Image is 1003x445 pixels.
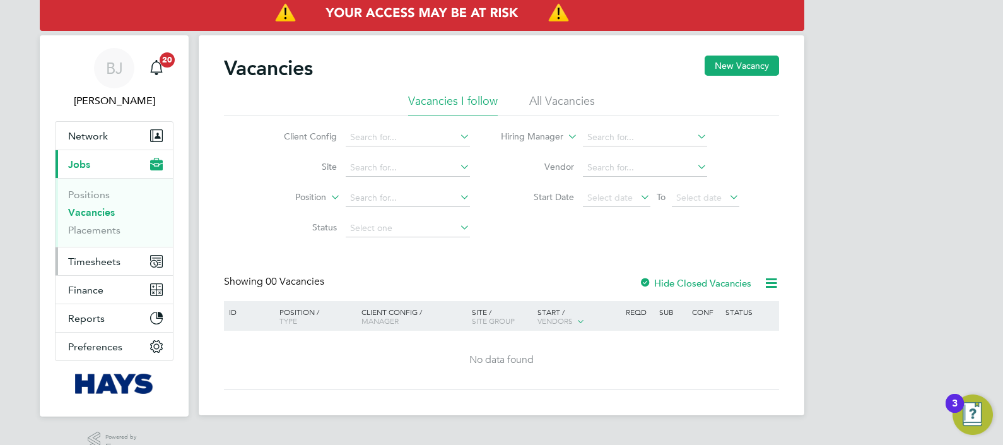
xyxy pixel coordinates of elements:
[722,301,777,323] div: Status
[653,189,669,205] span: To
[534,301,623,333] div: Start /
[656,301,689,323] div: Sub
[583,129,707,146] input: Search for...
[279,316,297,326] span: Type
[529,93,595,116] li: All Vacancies
[68,341,122,353] span: Preferences
[639,277,751,289] label: Hide Closed Vacancies
[68,312,105,324] span: Reports
[226,301,270,323] div: ID
[56,122,173,150] button: Network
[40,35,189,417] nav: Main navigation
[75,374,154,394] img: hays-logo-retina.png
[56,276,173,304] button: Finance
[254,191,326,204] label: Position
[224,275,327,288] div: Showing
[358,301,469,331] div: Client Config /
[68,256,120,268] span: Timesheets
[160,52,175,68] span: 20
[705,56,779,76] button: New Vacancy
[68,189,110,201] a: Positions
[537,316,573,326] span: Vendors
[583,159,707,177] input: Search for...
[346,159,470,177] input: Search for...
[68,158,90,170] span: Jobs
[469,301,535,331] div: Site /
[676,192,722,203] span: Select date
[346,220,470,237] input: Select one
[56,247,173,275] button: Timesheets
[587,192,633,203] span: Select date
[623,301,655,323] div: Reqd
[55,93,173,109] span: Billiejo Jarrett
[346,189,470,207] input: Search for...
[68,130,108,142] span: Network
[264,222,337,233] label: Status
[105,432,141,442] span: Powered by
[56,333,173,360] button: Preferences
[346,129,470,146] input: Search for...
[68,206,115,218] a: Vacancies
[226,353,777,367] div: No data found
[56,150,173,178] button: Jobs
[408,93,498,116] li: Vacancies I follow
[224,56,313,81] h2: Vacancies
[68,284,103,296] span: Finance
[491,131,563,143] label: Hiring Manager
[56,304,173,332] button: Reports
[56,178,173,247] div: Jobs
[144,48,169,88] a: 20
[472,316,515,326] span: Site Group
[501,161,574,172] label: Vendor
[270,301,358,331] div: Position /
[264,161,337,172] label: Site
[953,395,993,435] button: Open Resource Center, 3 new notifications
[106,60,123,76] span: BJ
[55,374,173,394] a: Go to home page
[952,403,958,420] div: 3
[264,131,337,142] label: Client Config
[361,316,399,326] span: Manager
[689,301,722,323] div: Conf
[55,48,173,109] a: BJ[PERSON_NAME]
[68,224,120,236] a: Placements
[501,191,574,203] label: Start Date
[266,275,324,288] span: 00 Vacancies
